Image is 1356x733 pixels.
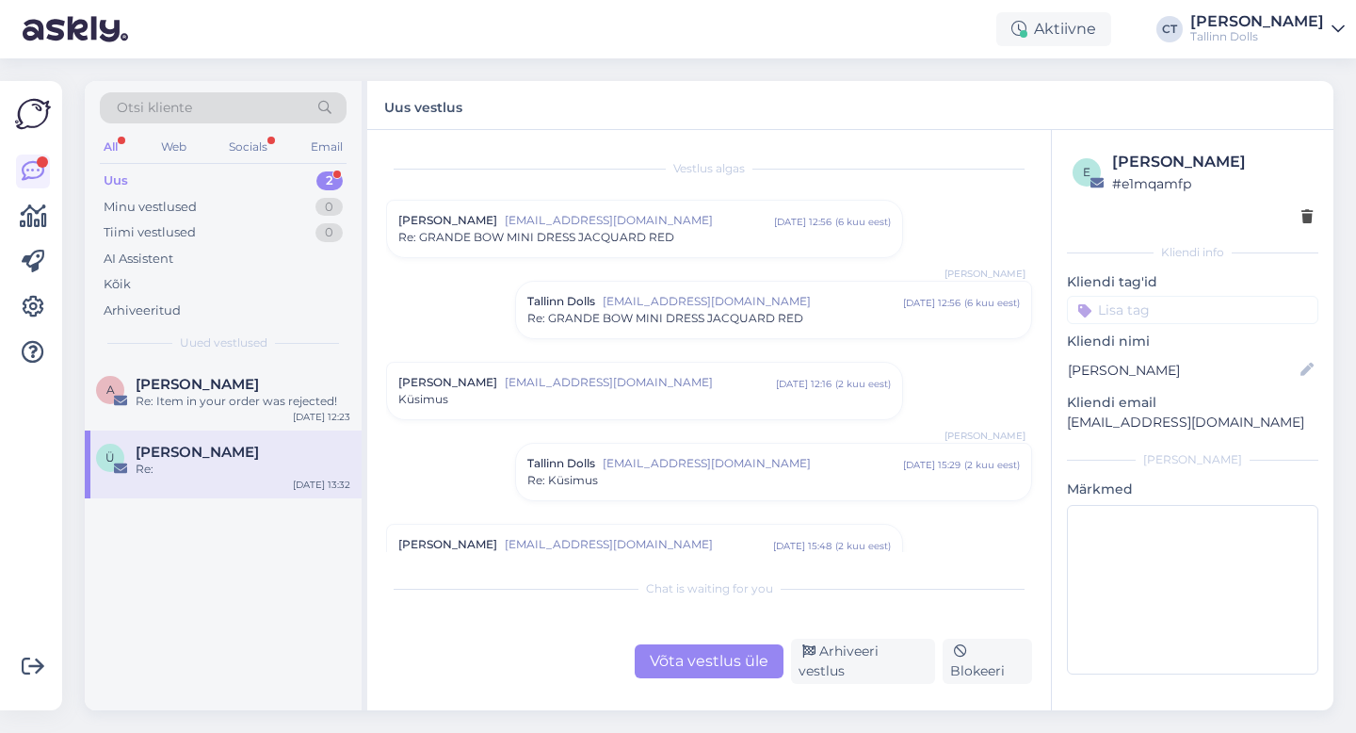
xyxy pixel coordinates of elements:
[105,450,115,464] span: Ü
[1156,16,1183,42] div: CT
[943,639,1032,684] div: Blokeeri
[225,135,271,159] div: Socials
[505,536,773,553] span: [EMAIL_ADDRESS][DOMAIN_NAME]
[398,229,674,246] span: Re: GRANDE BOW MINI DRESS JACQUARD RED
[1190,14,1324,29] div: [PERSON_NAME]
[635,644,783,678] div: Võta vestlus üle
[1067,244,1318,261] div: Kliendi info
[1067,451,1318,468] div: [PERSON_NAME]
[835,215,891,229] div: ( 6 kuu eest )
[791,639,935,684] div: Arhiveeri vestlus
[315,223,343,242] div: 0
[1190,29,1324,44] div: Tallinn Dolls
[386,580,1032,597] div: Chat is waiting for you
[386,160,1032,177] div: Vestlus algas
[1067,393,1318,413] p: Kliendi email
[315,198,343,217] div: 0
[1067,332,1318,351] p: Kliendi nimi
[944,429,1025,443] span: [PERSON_NAME]
[100,135,121,159] div: All
[180,334,267,351] span: Uued vestlused
[136,461,350,478] div: Re:
[1112,151,1313,173] div: [PERSON_NAME]
[603,455,903,472] span: [EMAIL_ADDRESS][DOMAIN_NAME]
[1112,173,1313,194] div: # e1mqamfp
[527,455,595,472] span: Tallinn Dolls
[603,293,903,310] span: [EMAIL_ADDRESS][DOMAIN_NAME]
[104,250,173,269] div: AI Assistent
[15,96,51,132] img: Askly Logo
[527,293,595,310] span: Tallinn Dolls
[157,135,190,159] div: Web
[1190,14,1345,44] a: [PERSON_NAME]Tallinn Dolls
[117,98,192,118] span: Otsi kliente
[1067,296,1318,324] input: Lisa tag
[293,478,350,492] div: [DATE] 13:32
[104,198,197,217] div: Minu vestlused
[104,301,181,320] div: Arhiveeritud
[505,212,774,229] span: [EMAIL_ADDRESS][DOMAIN_NAME]
[505,374,776,391] span: [EMAIL_ADDRESS][DOMAIN_NAME]
[106,383,115,397] span: A
[527,310,803,327] span: Re: GRANDE BOW MINI DRESS JACQUARD RED
[776,377,831,391] div: [DATE] 12:16
[964,296,1020,310] div: ( 6 kuu eest )
[835,377,891,391] div: ( 2 kuu eest )
[398,536,497,553] span: [PERSON_NAME]
[104,223,196,242] div: Tiimi vestlused
[398,212,497,229] span: [PERSON_NAME]
[996,12,1111,46] div: Aktiivne
[398,391,448,408] span: Küsimus
[964,458,1020,472] div: ( 2 kuu eest )
[136,376,259,393] span: Ange Kangur
[903,458,960,472] div: [DATE] 15:29
[316,171,343,190] div: 2
[774,215,831,229] div: [DATE] 12:56
[903,296,960,310] div: [DATE] 12:56
[1067,480,1318,499] p: Märkmed
[944,267,1025,281] span: [PERSON_NAME]
[773,539,831,553] div: [DATE] 15:48
[307,135,347,159] div: Email
[1083,165,1090,179] span: e
[104,171,128,190] div: Uus
[104,275,131,294] div: Kõik
[527,472,598,489] span: Re: Küsimus
[136,393,350,410] div: Re: Item in your order was rejected!
[136,444,259,461] span: Ülle Korsar
[398,374,497,391] span: [PERSON_NAME]
[384,92,462,118] label: Uus vestlus
[293,410,350,424] div: [DATE] 12:23
[835,539,891,553] div: ( 2 kuu eest )
[1068,360,1297,381] input: Lisa nimi
[1067,413,1318,432] p: [EMAIL_ADDRESS][DOMAIN_NAME]
[1067,272,1318,292] p: Kliendi tag'id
